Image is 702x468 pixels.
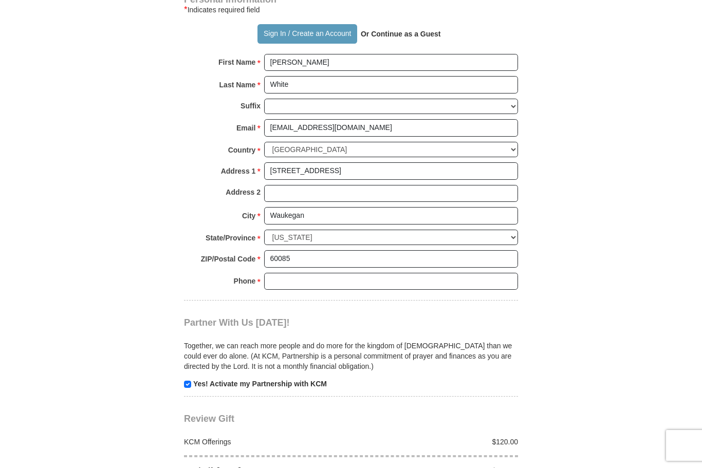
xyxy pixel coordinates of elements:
[236,121,255,135] strong: Email
[361,30,441,38] strong: Or Continue as a Guest
[228,143,256,157] strong: Country
[257,24,357,44] button: Sign In / Create an Account
[201,252,256,266] strong: ZIP/Postal Code
[226,185,261,199] strong: Address 2
[234,274,256,288] strong: Phone
[184,317,290,328] span: Partner With Us [DATE]!
[242,209,255,223] strong: City
[184,341,518,371] p: Together, we can reach more people and do more for the kingdom of [DEMOGRAPHIC_DATA] than we coul...
[206,231,255,245] strong: State/Province
[193,380,327,388] strong: Yes! Activate my Partnership with KCM
[241,99,261,113] strong: Suffix
[184,414,234,424] span: Review Gift
[221,164,256,178] strong: Address 1
[218,55,255,69] strong: First Name
[219,78,256,92] strong: Last Name
[351,437,524,447] div: $120.00
[184,4,518,16] div: Indicates required field
[179,437,352,447] div: KCM Offerings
